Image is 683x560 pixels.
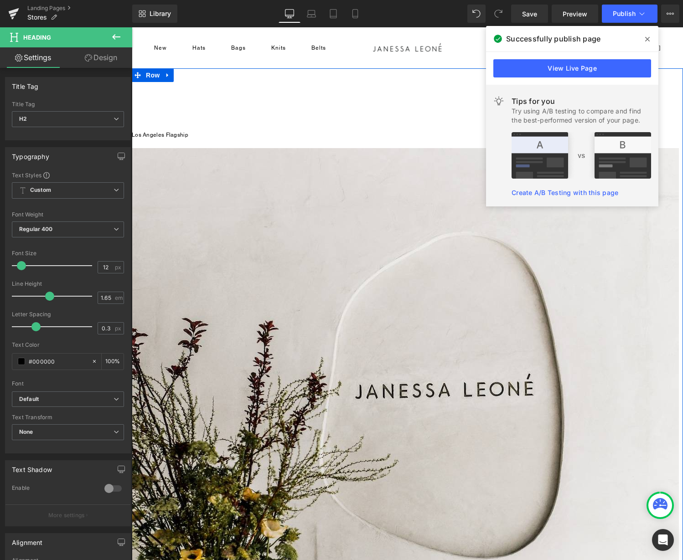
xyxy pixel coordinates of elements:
[19,428,33,435] b: None
[27,5,132,12] a: Landing Pages
[344,5,366,23] a: Mobile
[30,41,42,55] a: Expand / Collapse
[652,529,674,551] div: Open Intercom Messenger
[12,250,124,257] div: Font Size
[512,107,651,125] div: Try using A/B testing to compare and find the best-performed version of your page.
[150,10,171,18] span: Library
[12,534,43,546] div: Alignment
[300,5,322,23] a: Laptop
[5,504,130,526] button: More settings
[12,148,49,160] div: Typography
[12,484,95,494] div: Enable
[613,10,636,17] span: Publish
[512,189,618,196] a: Create A/B Testing with this page
[512,132,651,179] img: tip.png
[19,226,53,232] b: Regular 400
[12,380,124,387] div: Font
[23,34,51,41] span: Heading
[512,96,651,107] div: Tips for you
[12,77,39,90] div: Title Tag
[493,59,651,77] a: View Live Page
[115,264,123,270] span: px
[506,33,600,44] span: Successfully publish page
[19,396,39,403] i: Default
[132,5,177,23] a: New Library
[12,41,30,55] span: Row
[12,101,124,108] div: Title Tag
[510,15,529,26] a: Open bag
[61,17,74,24] a: HatsHats
[493,96,504,107] img: light.svg
[102,354,124,370] div: %
[48,511,85,519] p: More settings
[115,295,123,301] span: em
[22,15,207,26] nav: Main navigation
[322,5,344,23] a: Tablet
[522,9,537,19] span: Save
[279,5,300,23] a: Desktop
[467,5,486,23] button: Undo
[12,211,124,218] div: Font Weight
[19,115,27,122] b: H2
[180,17,194,24] a: BeltsBelts
[12,414,124,421] div: Text Transform
[415,15,436,26] span: Search
[12,311,124,318] div: Letter Spacing
[68,47,134,68] a: Design
[22,17,35,24] a: NewNew
[115,325,123,331] span: px
[552,5,598,23] a: Preview
[27,14,47,21] span: Stores
[461,15,485,26] a: Account
[12,281,124,287] div: Line Height
[99,17,114,24] a: BagsBags
[12,171,124,179] div: Text Styles
[30,186,51,194] b: Custom
[29,356,87,366] input: Color
[140,17,154,24] a: KnitsKnits
[602,5,657,23] button: Publish
[522,17,529,24] span: [0]
[12,342,124,348] div: Text Color
[12,461,52,473] div: Text Shadow
[489,5,507,23] button: Redo
[563,9,587,19] span: Preview
[661,5,679,23] button: More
